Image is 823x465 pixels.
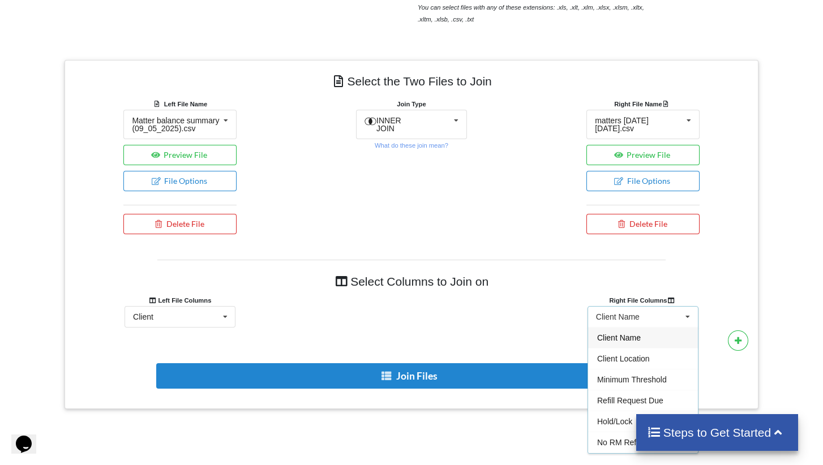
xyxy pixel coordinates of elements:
h4: Steps to Get Started [648,425,787,440]
div: Matter balance summary (09_05_2025).csv [132,117,219,132]
button: Preview File [586,145,699,165]
h4: Select Columns to Join on [157,269,665,294]
span: Client Location [597,354,650,363]
span: Refill Request Due [597,396,663,405]
div: Client Name [596,313,640,321]
small: What do these join mean? [375,142,448,149]
div: matters [DATE] [DATE].csv [595,117,682,132]
b: Right File Name [614,101,671,107]
span: INNER JOIN [376,116,401,133]
b: Join Type [397,101,426,107]
iframe: chat widget [11,420,48,454]
button: Join Files [156,363,664,389]
b: Left File Columns [149,297,212,304]
button: Preview File [123,145,236,165]
span: Client Name [597,333,641,342]
i: You can select files with any of these extensions: .xls, .xlt, .xlm, .xlsx, .xlsm, .xltx, .xltm, ... [418,4,644,23]
b: Left File Name [164,101,207,107]
button: Delete File [123,214,236,234]
button: Delete File [586,214,699,234]
span: Hold/Lock [597,417,632,426]
h4: Select the Two Files to Join [73,68,751,94]
span: No RM Refill [597,438,642,447]
button: File Options [586,171,699,191]
button: File Options [123,171,236,191]
span: Minimum Threshold [597,375,667,384]
b: Right File Columns [610,297,677,304]
div: Client [133,313,153,321]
